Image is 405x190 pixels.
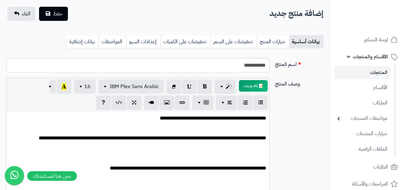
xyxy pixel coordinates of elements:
a: المنتجات [334,66,391,79]
a: بيانات إضافية [67,35,99,48]
button: IBM Plex Sans Arabic [98,79,164,94]
a: الأقسام [334,81,391,95]
a: خيارات المنتجات [334,127,391,141]
span: حفظ [53,10,63,18]
label: وصف المنتج [272,78,326,88]
a: مواصفات المنتجات [334,112,391,125]
a: المواصفات [99,35,126,48]
a: الملفات الرقمية [334,142,391,156]
a: الماركات [334,96,391,110]
button: 16 [74,79,96,94]
a: تخفيضات على السعر [210,35,257,48]
span: IBM Plex Sans Arabic [110,83,159,90]
a: تخفيضات على الكميات [160,35,210,48]
a: إعدادات السيو [126,35,160,48]
a: الطلبات [334,159,401,175]
span: الطلبات [373,162,388,171]
span: المراجعات والأسئلة [352,179,388,188]
h2: إضافة منتج جديد [270,7,323,20]
button: حفظ [39,7,68,21]
img: logo-2.png [361,17,399,30]
a: بيانات أساسية [289,35,323,48]
span: الغاء [22,10,30,18]
button: 📝 AI وصف [239,80,268,92]
span: الأقسام والمنتجات [353,52,388,61]
span: 16 [84,83,91,90]
a: لوحة التحكم [334,32,401,47]
label: اسم المنتج [272,58,326,68]
a: خيارات المنتج [257,35,289,48]
span: لوحة التحكم [364,35,388,44]
a: الغاء [7,7,36,21]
